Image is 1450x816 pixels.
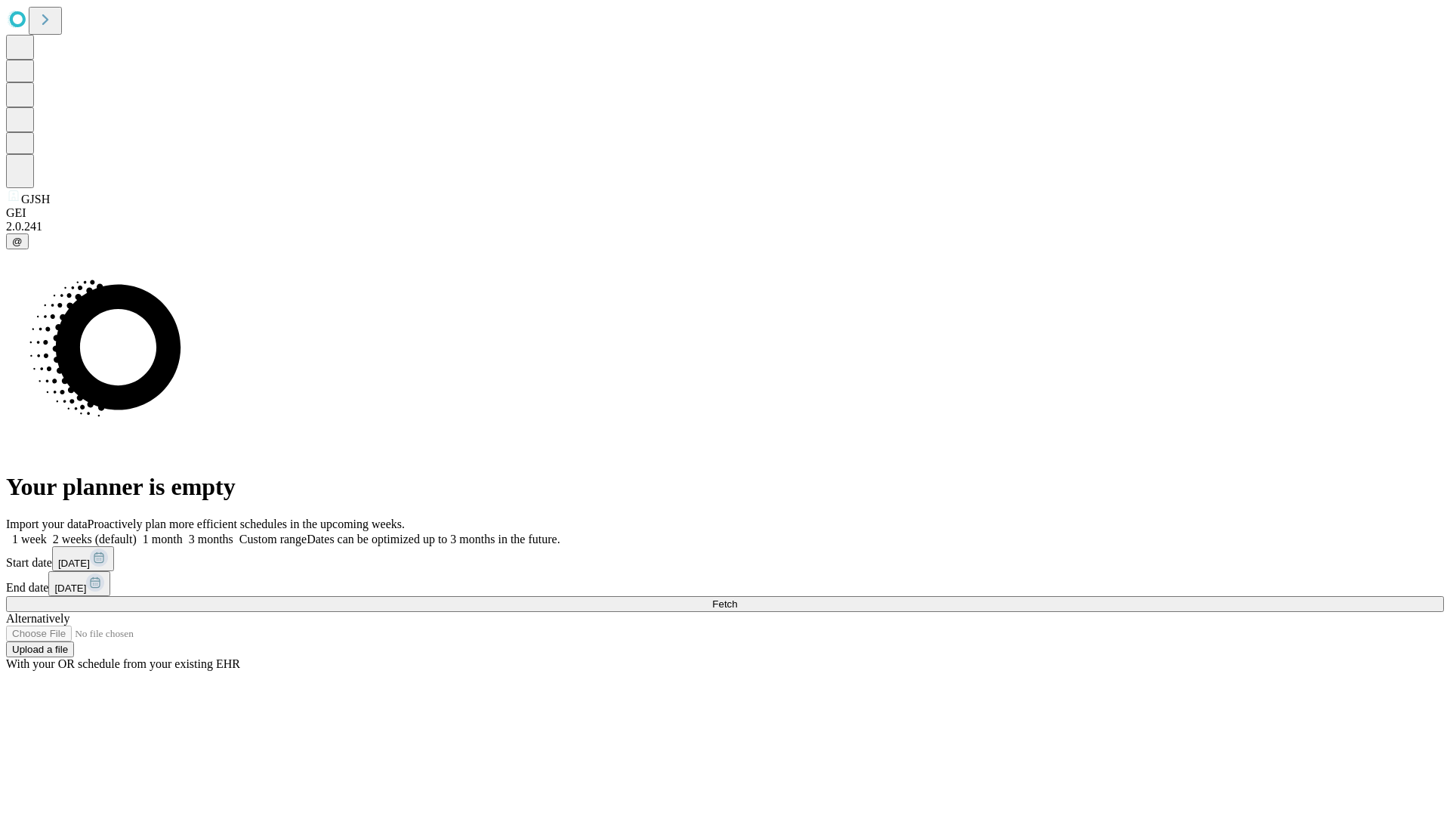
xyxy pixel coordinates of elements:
span: With your OR schedule from your existing EHR [6,657,240,670]
button: [DATE] [52,546,114,571]
span: @ [12,236,23,247]
span: Import your data [6,518,88,530]
button: Upload a file [6,641,74,657]
span: [DATE] [54,583,86,594]
span: 1 month [143,533,183,546]
div: GEI [6,206,1444,220]
span: Fetch [712,598,737,610]
span: Alternatively [6,612,69,625]
button: @ [6,233,29,249]
span: Proactively plan more efficient schedules in the upcoming weeks. [88,518,405,530]
div: Start date [6,546,1444,571]
span: GJSH [21,193,50,206]
button: [DATE] [48,571,110,596]
button: Fetch [6,596,1444,612]
span: [DATE] [58,558,90,569]
h1: Your planner is empty [6,473,1444,501]
span: Custom range [239,533,307,546]
span: Dates can be optimized up to 3 months in the future. [307,533,560,546]
span: 2 weeks (default) [53,533,137,546]
div: End date [6,571,1444,596]
span: 3 months [189,533,233,546]
span: 1 week [12,533,47,546]
div: 2.0.241 [6,220,1444,233]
